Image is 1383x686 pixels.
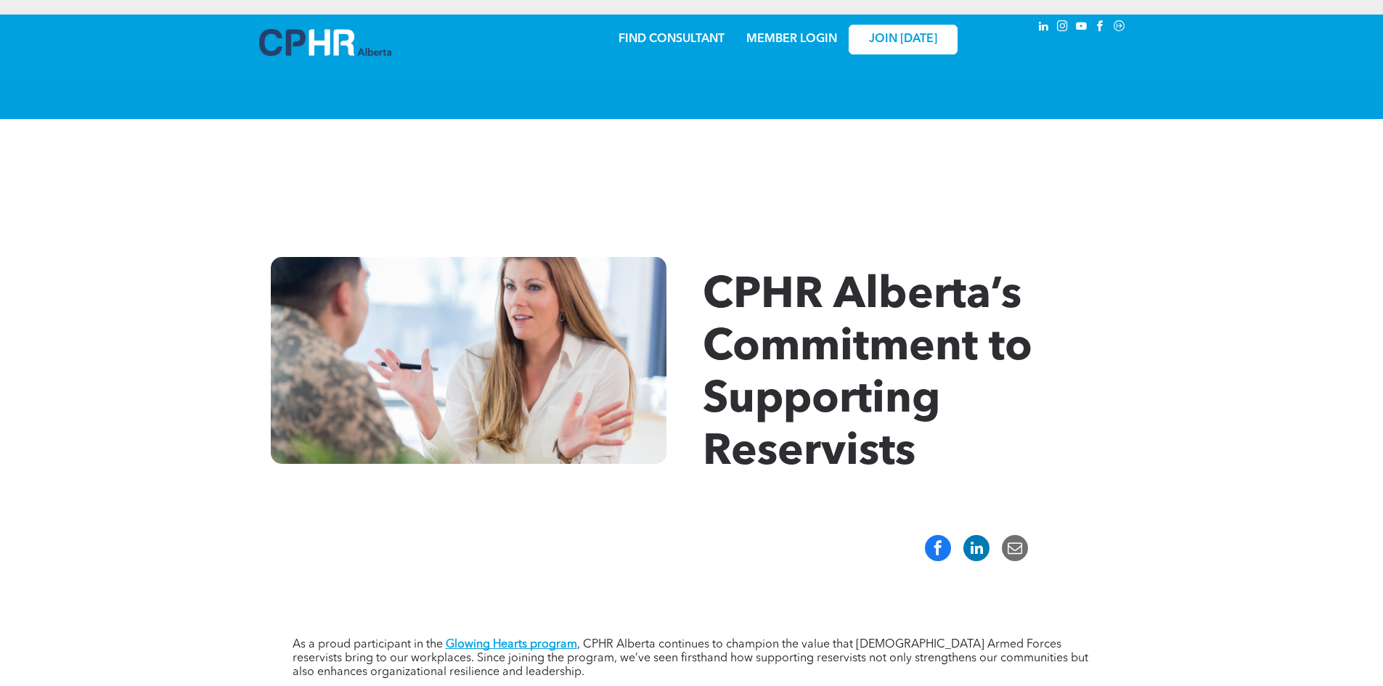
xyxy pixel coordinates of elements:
span: CPHR Alberta’s Commitment to Supporting Reservists [703,274,1032,475]
span: As a proud participant in the [293,639,443,650]
a: Social network [1111,18,1127,38]
a: JOIN [DATE] [849,25,958,54]
a: linkedin [1036,18,1052,38]
span: , CPHR Alberta continues to champion the value that [DEMOGRAPHIC_DATA] Armed Forces reservists br... [293,639,1088,678]
a: facebook [1093,18,1109,38]
a: youtube [1074,18,1090,38]
a: Glowing Hearts program [446,639,577,650]
img: A blue and white logo for cp alberta [259,29,391,56]
a: FIND CONSULTANT [619,33,725,45]
span: JOIN [DATE] [869,33,937,46]
a: instagram [1055,18,1071,38]
a: MEMBER LOGIN [746,33,837,45]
